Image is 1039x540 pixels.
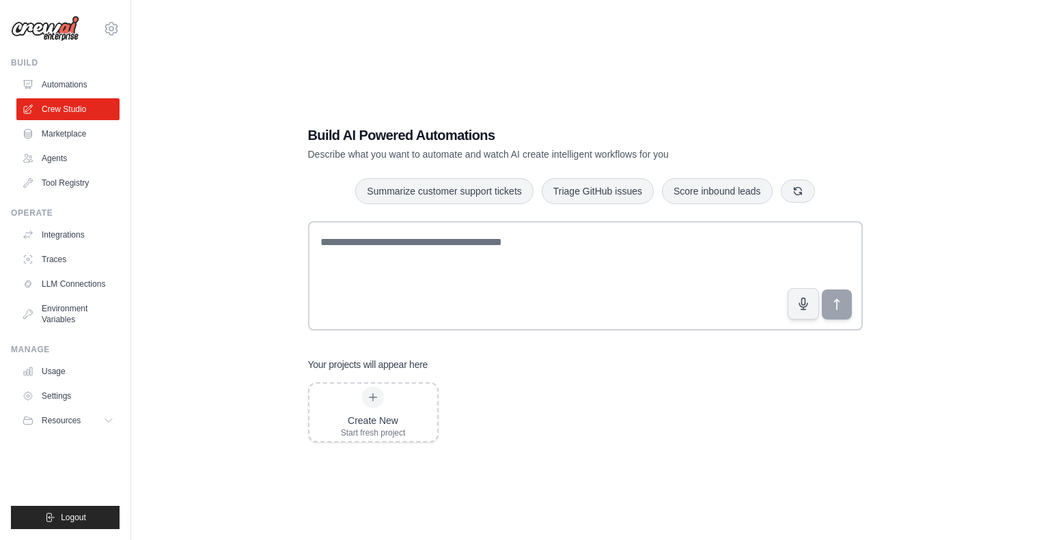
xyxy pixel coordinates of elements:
[542,178,654,204] button: Triage GitHub issues
[11,16,79,42] img: Logo
[355,178,533,204] button: Summarize customer support tickets
[16,98,120,120] a: Crew Studio
[16,273,120,295] a: LLM Connections
[781,180,815,203] button: Get new suggestions
[308,126,767,145] h1: Build AI Powered Automations
[11,344,120,355] div: Manage
[16,147,120,169] a: Agents
[16,172,120,194] a: Tool Registry
[11,57,120,68] div: Build
[61,512,86,523] span: Logout
[16,123,120,145] a: Marketplace
[16,360,120,382] a: Usage
[11,208,120,218] div: Operate
[11,506,120,529] button: Logout
[16,410,120,431] button: Resources
[42,415,81,426] span: Resources
[341,414,406,427] div: Create New
[788,288,819,319] button: Click to speak your automation idea
[341,427,406,438] div: Start fresh project
[16,385,120,407] a: Settings
[16,74,120,96] a: Automations
[16,248,120,270] a: Traces
[662,178,773,204] button: Score inbound leads
[16,298,120,330] a: Environment Variables
[308,147,767,161] p: Describe what you want to automate and watch AI create intelligent workflows for you
[16,224,120,246] a: Integrations
[308,358,428,371] h3: Your projects will appear here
